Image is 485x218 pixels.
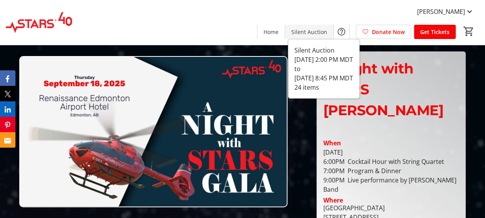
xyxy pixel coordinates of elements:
div: [DATE] 2:00 PM MDT [294,55,353,64]
div: When [323,138,341,148]
img: Campaign CTA Media Photo [19,56,287,207]
a: Donate Now [356,25,411,39]
a: Home [257,25,285,39]
div: 24 items [294,83,353,92]
span: [PERSON_NAME] [417,7,465,16]
button: Help [334,24,349,39]
div: Where [323,197,343,203]
div: [DATE] 6:00PM Cocktail Hour with String Quartet 7:00PM Program & Dinner 9:00PM Live performance b... [323,148,459,194]
span: Donate Now [372,28,405,36]
a: Silent Auction [285,25,333,39]
a: Get Tickets [414,25,456,39]
div: to [294,64,353,73]
button: Cart [462,24,476,38]
span: Silent Auction [291,28,327,36]
img: STARS's Logo [5,3,73,42]
div: Silent Auction [294,46,353,55]
span: A Night with STARS [PERSON_NAME] [323,60,443,119]
button: [PERSON_NAME] [411,5,480,18]
span: Get Tickets [420,28,450,36]
div: [GEOGRAPHIC_DATA] [323,203,384,213]
div: [DATE] 8:45 PM MDT [294,73,353,83]
span: Home [264,28,279,36]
